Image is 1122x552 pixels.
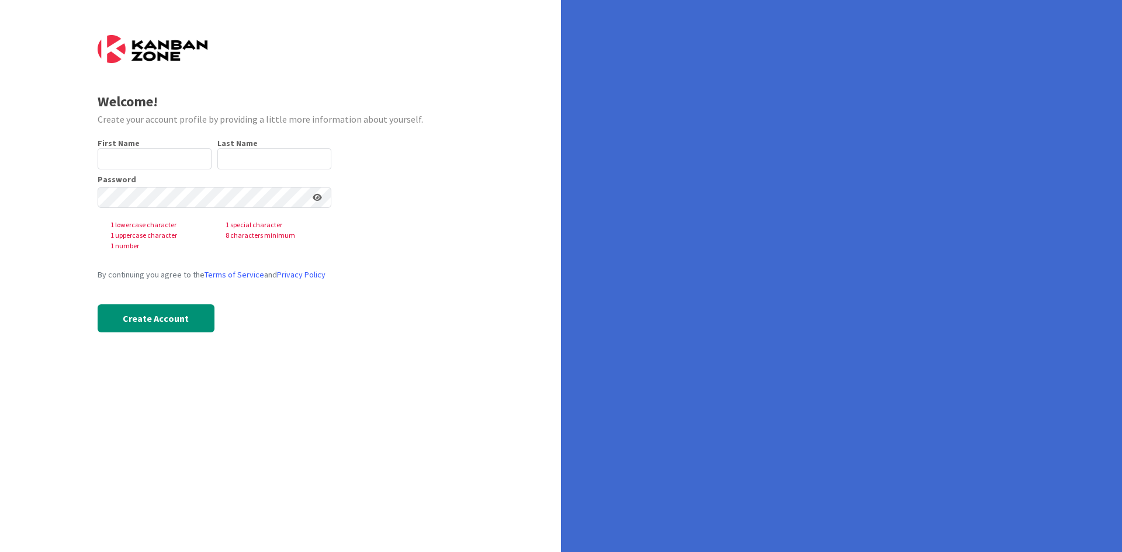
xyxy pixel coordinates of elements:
img: Kanban Zone [98,35,207,63]
label: Password [98,175,136,183]
div: By continuing you agree to the and [98,269,331,281]
div: Welcome! [98,91,464,112]
span: 8 characters minimum [216,230,331,241]
span: 1 uppercase character [101,230,216,241]
label: Last Name [217,138,258,148]
button: Create Account [98,304,214,332]
span: 1 special character [216,220,331,230]
span: 1 number [101,241,216,251]
a: Terms of Service [205,269,264,280]
label: First Name [98,138,140,148]
span: 1 lowercase character [101,220,216,230]
div: Create your account profile by providing a little more information about yourself. [98,112,464,126]
a: Privacy Policy [277,269,325,280]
